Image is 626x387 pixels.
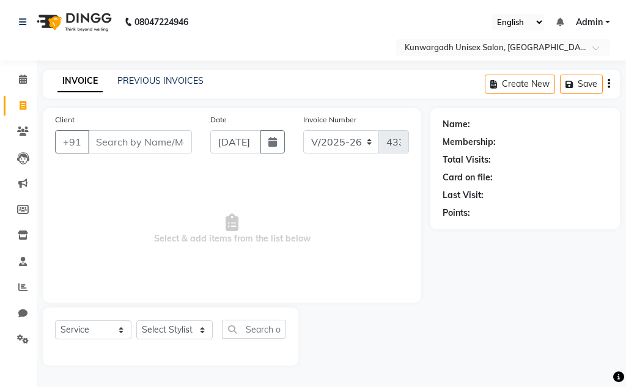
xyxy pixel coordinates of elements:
img: logo [31,5,115,39]
span: Admin [576,16,603,29]
label: Invoice Number [303,114,356,125]
button: Save [560,75,603,94]
button: Create New [485,75,555,94]
a: INVOICE [57,70,103,92]
span: Select & add items from the list below [55,168,409,290]
div: Points: [443,207,470,219]
div: Last Visit: [443,189,484,202]
div: Card on file: [443,171,493,184]
label: Client [55,114,75,125]
div: Total Visits: [443,153,491,166]
input: Search by Name/Mobile/Email/Code [88,130,192,153]
label: Date [210,114,227,125]
b: 08047224946 [134,5,188,39]
div: Name: [443,118,470,131]
input: Search or Scan [222,320,286,339]
a: PREVIOUS INVOICES [117,75,204,86]
div: Membership: [443,136,496,149]
button: +91 [55,130,89,153]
